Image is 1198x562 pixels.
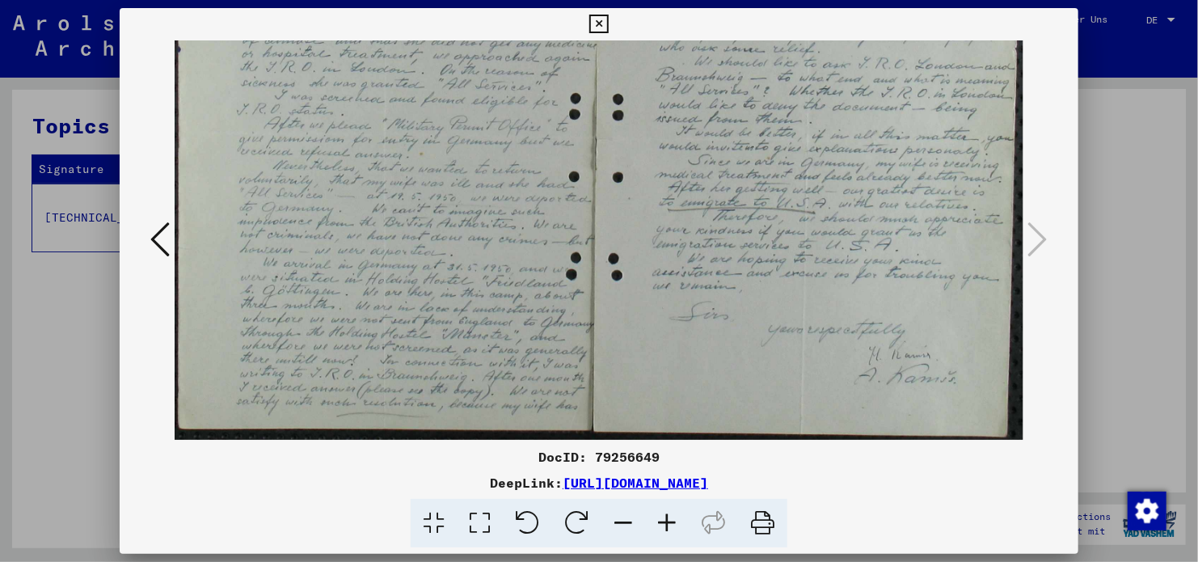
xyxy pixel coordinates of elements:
div: Zustimmung ändern [1127,491,1166,530]
div: DeepLink: [120,473,1078,492]
a: [URL][DOMAIN_NAME] [563,475,708,491]
img: Zustimmung ändern [1128,492,1166,530]
div: DocID: 79256649 [120,447,1078,467]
